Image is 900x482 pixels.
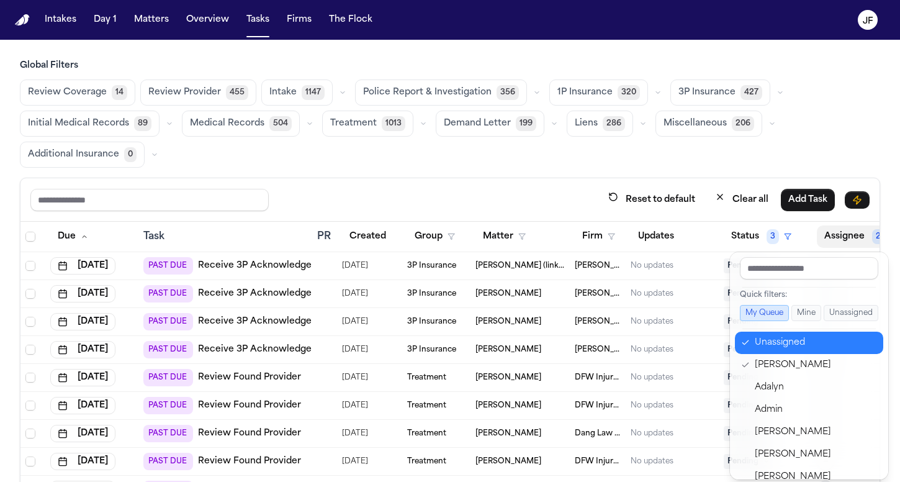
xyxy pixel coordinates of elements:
[755,447,876,462] div: [PERSON_NAME]
[755,335,876,350] div: Unassigned
[824,305,878,321] button: Unassigned
[755,425,876,440] div: [PERSON_NAME]
[755,402,876,417] div: Admin
[755,380,876,395] div: Adalyn
[791,305,821,321] button: Mine
[740,290,878,300] div: Quick filters:
[740,305,789,321] button: My Queue
[755,358,876,373] div: [PERSON_NAME]
[730,252,888,480] div: Assignee2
